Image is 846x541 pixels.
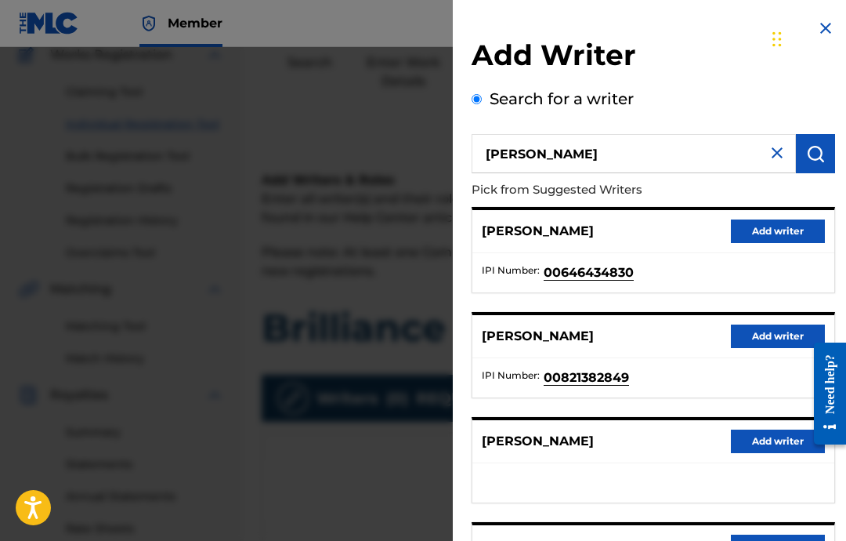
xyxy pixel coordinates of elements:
[482,327,594,346] p: [PERSON_NAME]
[768,143,786,162] img: close
[731,220,825,243] button: Add writer
[490,89,634,108] label: Search for a writer
[168,14,222,32] span: Member
[802,329,846,459] iframe: Resource Center
[806,144,825,163] img: Search Works
[772,16,782,63] div: Drag
[731,325,825,348] button: Add writer
[731,430,825,453] button: Add writer
[472,38,835,78] h2: Add Writer
[472,173,746,207] p: Pick from Suggested Writers
[482,263,540,282] span: IPI Number :
[482,432,594,451] p: [PERSON_NAME]
[19,12,79,34] img: MLC Logo
[139,14,158,33] img: Top Rightsholder
[482,369,540,387] span: IPI Number :
[482,222,594,241] p: [PERSON_NAME]
[472,134,796,173] input: Search writer's name or IPI Number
